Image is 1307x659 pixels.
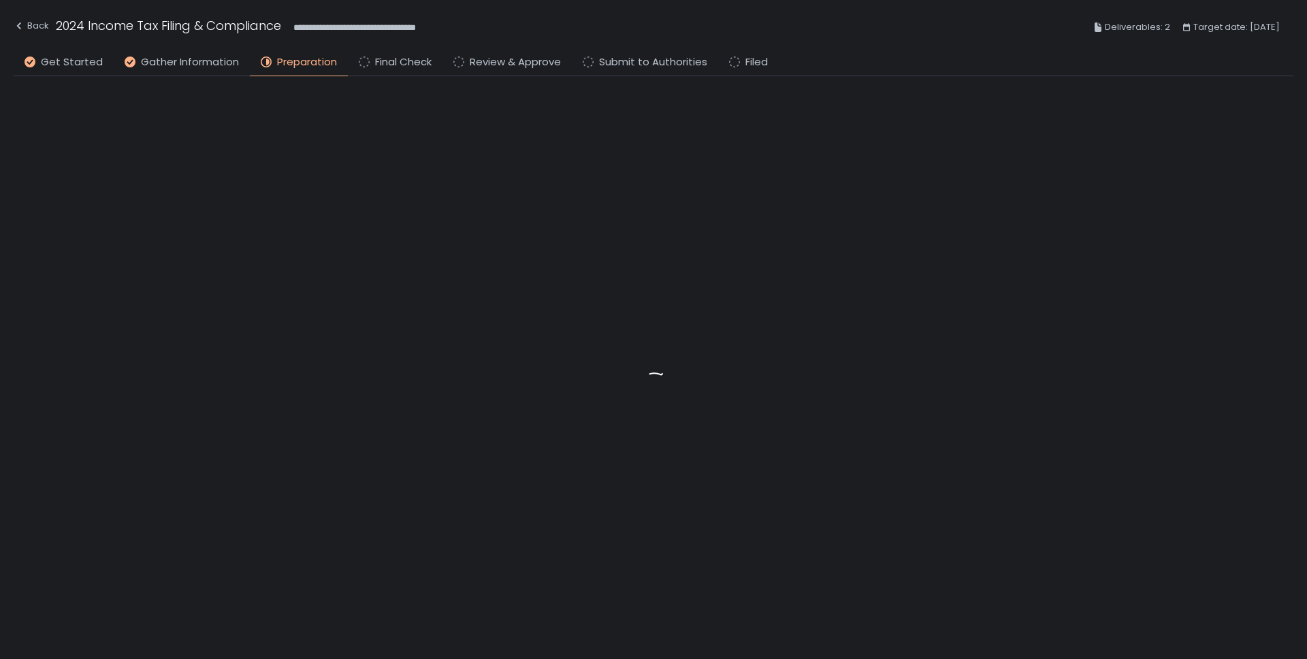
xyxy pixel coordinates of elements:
[470,54,561,70] span: Review & Approve
[277,54,337,70] span: Preparation
[1193,19,1280,35] span: Target date: [DATE]
[14,18,49,34] div: Back
[56,16,281,35] h1: 2024 Income Tax Filing & Compliance
[745,54,768,70] span: Filed
[14,16,49,39] button: Back
[599,54,707,70] span: Submit to Authorities
[1105,19,1170,35] span: Deliverables: 2
[141,54,239,70] span: Gather Information
[41,54,103,70] span: Get Started
[375,54,432,70] span: Final Check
